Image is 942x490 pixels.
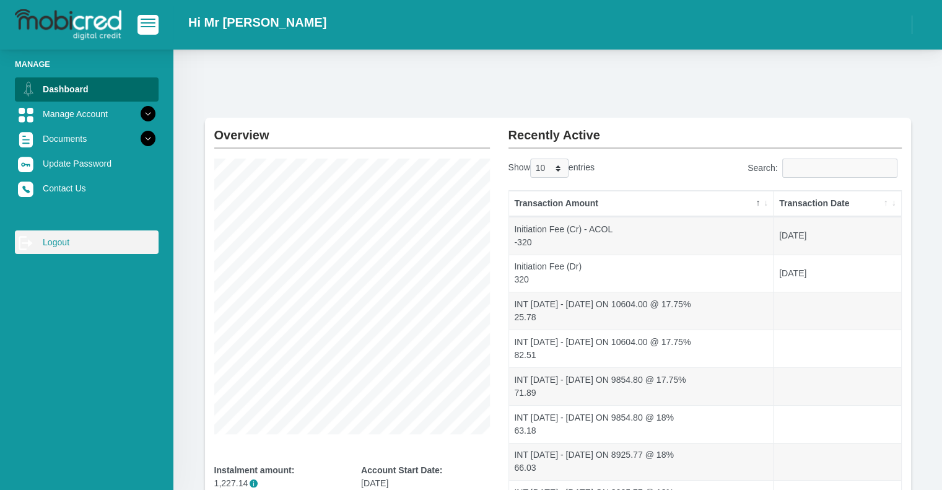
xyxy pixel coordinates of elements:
h2: Recently Active [508,118,902,142]
a: Dashboard [15,77,159,101]
h2: Hi Mr [PERSON_NAME] [188,15,326,30]
a: Manage Account [15,102,159,126]
td: INT [DATE] - [DATE] ON 9854.80 @ 18% 63.18 [509,405,774,443]
td: Initiation Fee (Dr) 320 [509,255,774,292]
td: INT [DATE] - [DATE] ON 10604.00 @ 17.75% 82.51 [509,330,774,367]
th: Transaction Date: activate to sort column ascending [774,191,901,217]
h2: Overview [214,118,490,142]
p: 1,227.14 [214,477,343,490]
li: Manage [15,58,159,70]
select: Showentries [530,159,569,178]
a: Logout [15,230,159,254]
label: Search: [748,159,902,178]
td: INT [DATE] - [DATE] ON 9854.80 @ 17.75% 71.89 [509,367,774,405]
input: Search: [782,159,897,178]
img: logo-mobicred.svg [15,9,121,40]
a: Update Password [15,152,159,175]
th: Transaction Amount: activate to sort column descending [509,191,774,217]
td: [DATE] [774,255,901,292]
b: Instalment amount: [214,465,295,475]
td: INT [DATE] - [DATE] ON 8925.77 @ 18% 66.03 [509,443,774,481]
span: i [250,479,258,488]
a: Contact Us [15,177,159,200]
label: Show entries [508,159,595,178]
a: Documents [15,127,159,151]
b: Account Start Date: [361,465,442,475]
div: [DATE] [361,464,490,490]
td: Initiation Fee (Cr) - ACOL -320 [509,217,774,255]
td: [DATE] [774,217,901,255]
td: INT [DATE] - [DATE] ON 10604.00 @ 17.75% 25.78 [509,292,774,330]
